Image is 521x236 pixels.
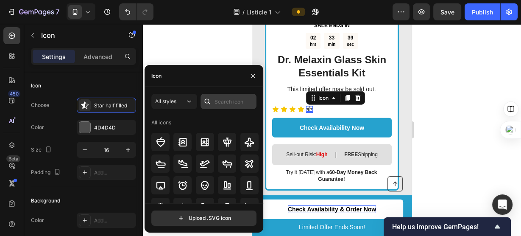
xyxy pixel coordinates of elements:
[92,128,125,135] p: Shipping
[177,214,231,222] div: Upload .SVG icon
[95,18,102,23] p: sec
[392,223,492,231] span: Help us improve GemPages!
[92,128,106,134] strong: FREE
[83,126,84,135] p: |
[41,30,113,40] p: Icon
[47,100,112,108] p: Check Availability Now
[472,8,493,17] div: Publish
[56,7,59,17] p: 7
[151,119,171,126] div: All icons
[465,3,500,20] button: Publish
[6,155,20,162] div: Beta
[20,94,139,114] a: Check Availability Now
[64,128,75,134] strong: High
[392,222,502,232] button: Show survey - Help us improve GemPages!
[31,82,41,90] div: Icon
[119,3,153,20] div: Undo/Redo
[58,18,64,23] p: hrs
[31,167,62,178] div: Padding
[155,98,176,104] span: All styles
[3,3,63,20] button: 7
[31,124,44,131] div: Color
[31,197,60,205] div: Background
[31,101,49,109] div: Choose
[31,216,44,224] div: Color
[20,62,139,77] p: This limited offer may be sold out. Check Availability!
[433,3,461,20] button: Save
[42,52,66,61] p: Settings
[151,211,256,226] button: Upload .SVG icon
[201,94,256,109] input: Search icon
[252,24,412,236] iframe: To enrich screen reader interactions, please activate Accessibility in Grammarly extension settings
[76,18,84,23] p: min
[66,146,125,158] strong: 60-Day Money Back Guarantee!
[94,124,134,132] div: 4D4D4D
[58,11,64,18] div: 02
[246,8,271,17] span: Listicle 1
[34,128,75,135] p: Sell-out Risk:
[242,8,245,17] span: /
[492,194,513,215] div: Open Intercom Messenger
[31,144,53,156] div: Size
[94,169,134,177] div: Add...
[94,217,134,225] div: Add...
[20,28,139,56] h2: Dr. Melaxin Glass Skin Essentials Kit
[76,11,84,18] div: 33
[20,146,139,159] p: Try it [DATE] with a
[440,8,454,16] span: Save
[84,52,112,61] p: Advanced
[95,11,102,18] div: 39
[94,102,134,110] div: Star half filled
[8,90,20,97] div: 450
[151,72,162,80] div: Icon
[151,94,197,109] button: All styles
